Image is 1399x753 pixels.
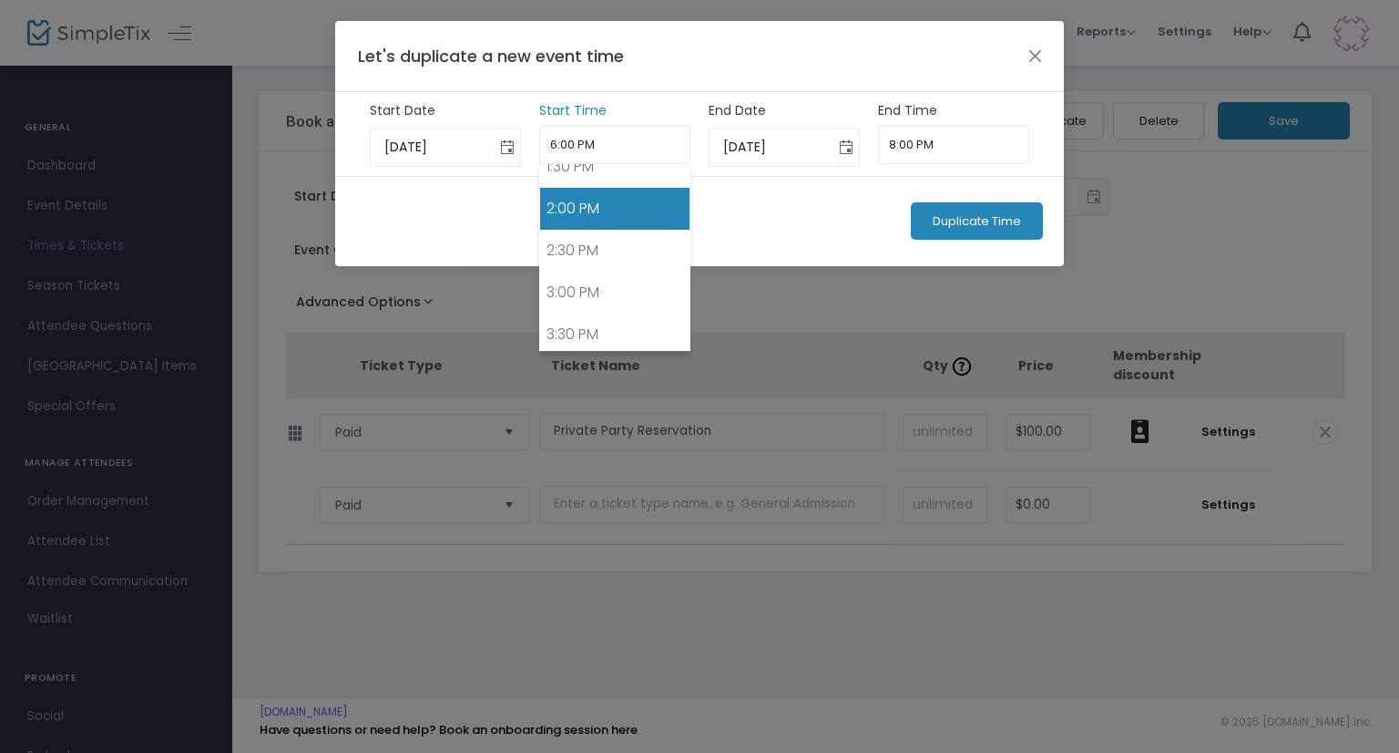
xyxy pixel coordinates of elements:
[878,126,1030,164] input: Select Time
[371,129,495,166] input: Select date
[710,129,834,166] input: Select date
[911,202,1043,240] button: Duplicate Time
[709,101,861,120] label: End Date
[540,272,690,314] a: 3:00 PM
[1024,44,1047,67] button: Close
[358,45,624,67] span: Let's duplicate a new event time
[539,101,691,120] label: Start Time
[540,188,690,230] a: 2:00 PM
[370,101,522,120] label: Start Date
[933,214,1021,229] span: Duplicate Time
[495,129,520,166] button: Toggle calendar
[540,230,690,272] a: 2:30 PM
[833,129,859,166] button: Toggle calendar
[878,101,1030,120] label: End Time
[540,146,690,188] a: 1:30 PM
[540,314,690,356] a: 3:30 PM
[539,126,691,164] input: Select Time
